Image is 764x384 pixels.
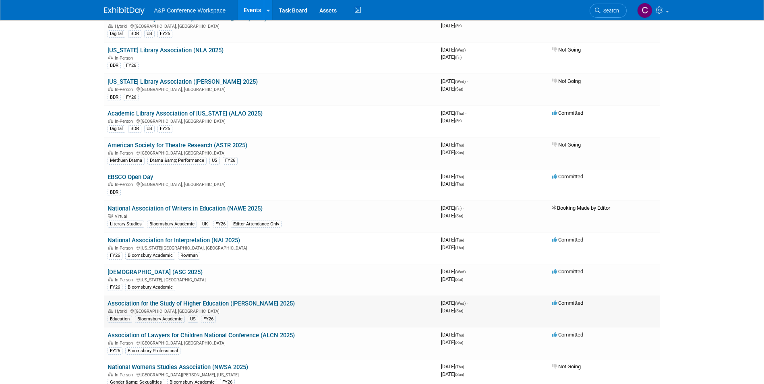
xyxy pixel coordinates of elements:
div: FY26 [124,62,139,69]
span: [DATE] [441,54,462,60]
span: - [467,15,468,21]
img: In-Person Event [108,277,113,281]
div: Rowman [178,252,200,259]
span: Committed [552,237,583,243]
div: US [144,30,155,37]
span: Hybrid [115,309,129,314]
span: Booking Made by Editor [552,205,610,211]
span: (Thu) [455,175,464,179]
span: [DATE] [441,86,463,92]
span: - [465,173,466,180]
span: (Wed) [455,48,466,52]
a: Academic Library Association of [US_STATE] (ALAO 2025) [108,110,263,117]
span: Committed [552,15,583,21]
span: [DATE] [441,300,468,306]
img: Hybrid Event [108,309,113,313]
span: Search [600,8,619,14]
span: [DATE] [441,332,466,338]
span: (Wed) [455,301,466,306]
span: [DATE] [441,339,463,345]
div: Bloomsbury Academic [125,252,175,259]
a: Association of Lawyers for Children National Conference (ALCN 2025) [108,332,295,339]
span: (Thu) [455,143,464,147]
img: In-Person Event [108,182,113,186]
span: [DATE] [441,142,466,148]
span: (Sat) [455,309,463,313]
img: Hybrid Event [108,24,113,28]
span: - [465,237,466,243]
a: National Women's Studies Association (NWSA 2025) [108,363,248,371]
a: [DEMOGRAPHIC_DATA] (ASC 2025) [108,268,203,276]
span: [DATE] [441,213,463,219]
div: Bloomsbury Professional [125,347,180,355]
span: (Thu) [455,111,464,116]
div: BDR [108,94,121,101]
a: American Society for Theatre Research (ASTR 2025) [108,142,247,149]
span: - [465,332,466,338]
span: - [465,110,466,116]
span: Committed [552,173,583,180]
div: US [144,125,155,132]
span: Committed [552,332,583,338]
img: ExhibitDay [104,7,145,15]
span: Not Going [552,142,581,148]
span: (Fri) [455,55,462,60]
span: Hybrid [115,24,129,29]
div: [US_STATE], [GEOGRAPHIC_DATA] [108,276,435,283]
img: In-Person Event [108,56,113,60]
span: Virtual [115,214,129,219]
div: [GEOGRAPHIC_DATA], [GEOGRAPHIC_DATA] [108,149,435,156]
div: Bloomsbury Academic [147,221,197,228]
span: In-Person [115,372,135,378]
span: (Thu) [455,365,464,369]
span: (Sat) [455,214,463,218]
img: In-Person Event [108,151,113,155]
span: [DATE] [441,181,464,187]
span: (Sun) [455,151,464,155]
span: (Wed) [455,270,466,274]
img: In-Person Event [108,119,113,123]
span: Not Going [552,78,581,84]
span: [DATE] [441,149,464,155]
span: [DATE] [441,47,468,53]
div: FY26 [108,252,122,259]
span: [DATE] [441,118,462,124]
div: US [188,316,198,323]
div: UK [200,221,210,228]
span: In-Person [115,277,135,283]
span: Committed [552,268,583,275]
a: Charleston Library Conference ([GEOGRAPHIC_DATA] 2025) [108,15,267,22]
a: [US_STATE] Library Association ([PERSON_NAME] 2025) [108,78,258,85]
div: BDR [108,62,121,69]
div: FY26 [201,316,216,323]
span: (Sat) [455,87,463,91]
span: [DATE] [441,268,468,275]
div: FY26 [108,347,122,355]
span: [DATE] [441,276,463,282]
span: - [467,47,468,53]
span: [DATE] [441,205,464,211]
span: (Sat) [455,277,463,282]
span: In-Person [115,151,135,156]
span: [DATE] [441,110,466,116]
span: Committed [552,110,583,116]
span: In-Person [115,182,135,187]
div: FY26 [223,157,238,164]
img: Virtual Event [108,214,113,218]
a: National Association for Interpretation (NAI 2025) [108,237,240,244]
span: (Thu) [455,246,464,250]
div: FY26 [213,221,228,228]
span: (Wed) [455,79,466,84]
span: (Thu) [455,182,464,186]
span: In-Person [115,246,135,251]
div: FY26 [124,94,139,101]
img: Cyanne Stonesmith [637,3,652,18]
div: FY26 [157,30,172,37]
span: [DATE] [441,15,468,21]
span: Not Going [552,47,581,53]
span: (Tue) [455,238,464,242]
span: [DATE] [441,371,464,377]
span: (Fri) [455,206,462,211]
span: (Fri) [455,24,462,28]
div: Bloomsbury Academic [135,316,185,323]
